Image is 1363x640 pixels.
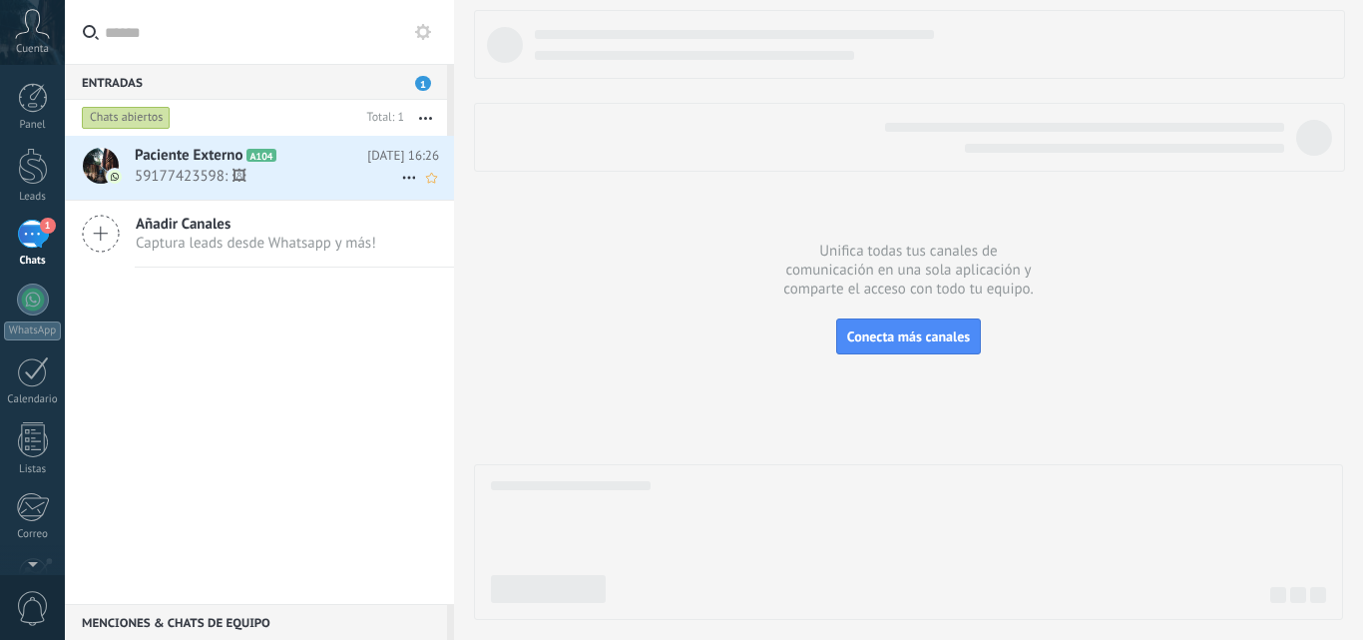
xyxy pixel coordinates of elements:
[135,146,242,166] span: Paciente Externo
[136,234,376,253] span: Captura leads desde Whatsapp y más!
[65,136,454,200] a: Paciente Externo A104 [DATE] 16:26 59177423598: 🖼
[359,108,404,128] div: Total: 1
[65,604,447,640] div: Menciones & Chats de equipo
[246,149,275,162] span: A104
[4,393,62,406] div: Calendario
[404,100,447,136] button: Más
[4,321,61,340] div: WhatsApp
[40,218,56,234] span: 1
[136,215,376,234] span: Añadir Canales
[847,327,970,345] span: Conecta más canales
[4,528,62,541] div: Correo
[108,170,122,184] img: com.amocrm.amocrmwa.svg
[16,43,49,56] span: Cuenta
[4,119,62,132] div: Panel
[415,76,431,91] span: 1
[836,319,981,354] button: Conecta más canales
[135,167,401,186] span: 59177423598: 🖼
[4,463,62,476] div: Listas
[65,64,447,100] div: Entradas
[367,146,439,166] span: [DATE] 16:26
[82,106,171,130] div: Chats abiertos
[4,191,62,204] div: Leads
[4,255,62,268] div: Chats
